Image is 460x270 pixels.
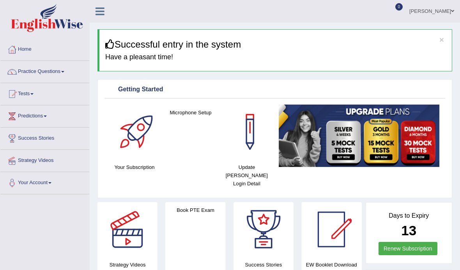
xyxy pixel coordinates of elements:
a: Predictions [0,105,89,125]
h4: Microphone Setup [166,108,215,117]
a: Your Account [0,172,89,192]
a: Practice Questions [0,61,89,80]
h4: Book PTE Exam [165,206,225,214]
h4: Days to Expiry [375,212,444,219]
div: Getting Started [106,84,443,96]
h4: Success Stories [234,261,294,269]
h4: Have a pleasant time! [105,53,446,61]
h4: Strategy Videos [97,261,157,269]
h4: Your Subscription [110,163,159,171]
a: Tests [0,83,89,103]
a: Strategy Videos [0,150,89,169]
b: 13 [401,223,416,238]
h4: Update [PERSON_NAME] Login Detail [223,163,271,188]
a: Renew Subscription [379,242,437,255]
h4: EW Booklet Download [301,261,361,269]
h3: Successful entry in the system [105,39,446,50]
a: Success Stories [0,128,89,147]
span: 0 [395,3,403,11]
img: small5.jpg [279,105,439,167]
button: × [439,36,444,44]
a: Home [0,39,89,58]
